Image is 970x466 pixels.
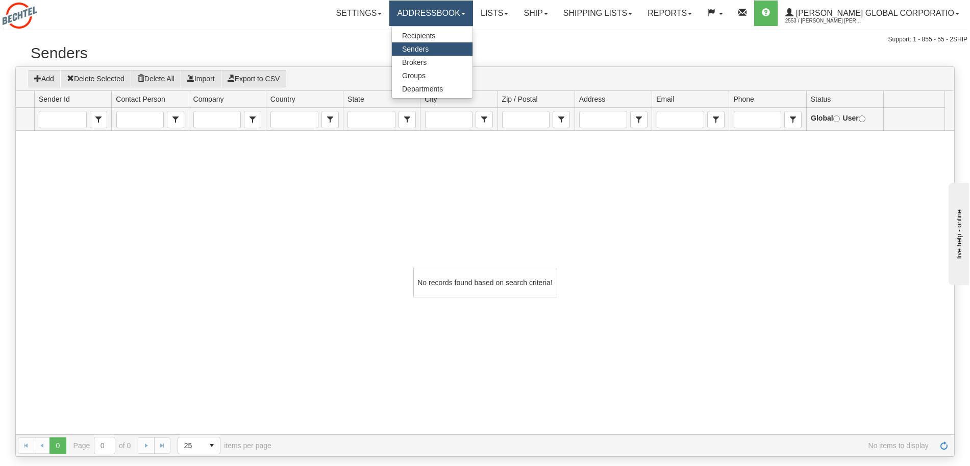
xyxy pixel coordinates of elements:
span: Departments [402,85,443,93]
a: Shipping lists [556,1,640,26]
span: Phone [784,111,802,128]
span: select [708,111,724,128]
span: Sender Id [39,94,70,104]
a: Groups [392,69,472,82]
td: filter cell [34,108,111,131]
span: Country [270,94,295,104]
span: Contact Person [167,111,184,128]
span: select [631,111,647,128]
input: User [859,115,865,122]
input: Company [194,111,240,128]
input: Contact Person [117,111,163,128]
span: select [553,111,569,128]
td: filter cell [806,108,883,131]
td: filter cell [420,108,497,131]
span: select [90,111,107,128]
a: Brokers [392,56,472,69]
label: Global [811,112,840,124]
a: Departments [392,82,472,96]
a: Senders [392,42,472,56]
button: Import [181,70,221,87]
a: Settings [328,1,389,26]
span: Brokers [402,58,427,66]
a: Reports [640,1,700,26]
a: Ship [516,1,555,26]
span: State [347,94,364,104]
span: Groups [402,72,426,80]
span: Contact Person [116,94,165,104]
span: select [785,111,801,128]
span: Country [321,111,339,128]
td: filter cell [729,108,806,131]
span: Page sizes drop down [178,437,220,454]
img: logo2553.jpg [3,3,37,29]
span: Company [244,111,261,128]
a: Lists [473,1,516,26]
td: filter cell [883,108,944,131]
input: Zip / Postal [503,111,549,128]
input: State [348,111,394,128]
span: Email [707,111,725,128]
input: Country [271,111,317,128]
span: [PERSON_NAME] Global Corporatio [793,9,954,17]
span: select [244,111,261,128]
span: items per page [178,437,271,454]
span: 25 [184,440,197,451]
span: State [399,111,416,128]
a: [PERSON_NAME] Global Corporatio 2553 / [PERSON_NAME] [PERSON_NAME] [778,1,967,26]
input: Global [833,115,840,122]
input: City [426,111,472,128]
td: filter cell [189,108,266,131]
span: Zip / Postal [553,111,570,128]
span: 2553 / [PERSON_NAME] [PERSON_NAME] [785,16,862,26]
button: Delete Selected [60,70,131,87]
span: Company [193,94,224,104]
input: Phone [734,111,781,128]
button: Delete All [131,70,181,87]
div: Support: 1 - 855 - 55 - 2SHIP [3,35,967,44]
iframe: chat widget [947,181,969,285]
td: filter cell [343,108,420,131]
span: select [322,111,338,128]
button: Add [28,70,61,87]
span: Page of 0 [73,437,131,454]
span: select [167,111,184,128]
span: Sender Id [90,111,107,128]
div: No records found based on search criteria! [413,268,557,297]
input: Email [657,111,704,128]
button: Export to CSV [221,70,287,87]
span: City [425,94,437,104]
a: Recipients [392,29,472,42]
input: Address [580,111,626,128]
span: Address [630,111,648,128]
h2: Senders [31,44,939,61]
span: Senders [402,45,429,53]
span: City [476,111,493,128]
span: Zip / Postal [502,94,538,104]
span: Status [811,94,831,104]
span: select [204,437,220,454]
td: filter cell [266,108,343,131]
td: filter cell [498,108,575,131]
span: Address [579,94,605,104]
span: select [476,111,492,128]
span: Page 0 [49,437,66,454]
span: No items to display [286,441,929,450]
input: Sender Id [39,111,86,128]
td: filter cell [111,108,188,131]
td: filter cell [652,108,729,131]
span: Email [656,94,674,104]
td: filter cell [575,108,652,131]
span: Phone [733,94,754,104]
a: Refresh [936,437,952,454]
span: select [399,111,415,128]
a: Addressbook [389,1,473,26]
div: grid toolbar [16,67,954,91]
label: User [843,112,865,124]
span: Recipients [402,32,435,40]
div: live help - online [8,9,94,16]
